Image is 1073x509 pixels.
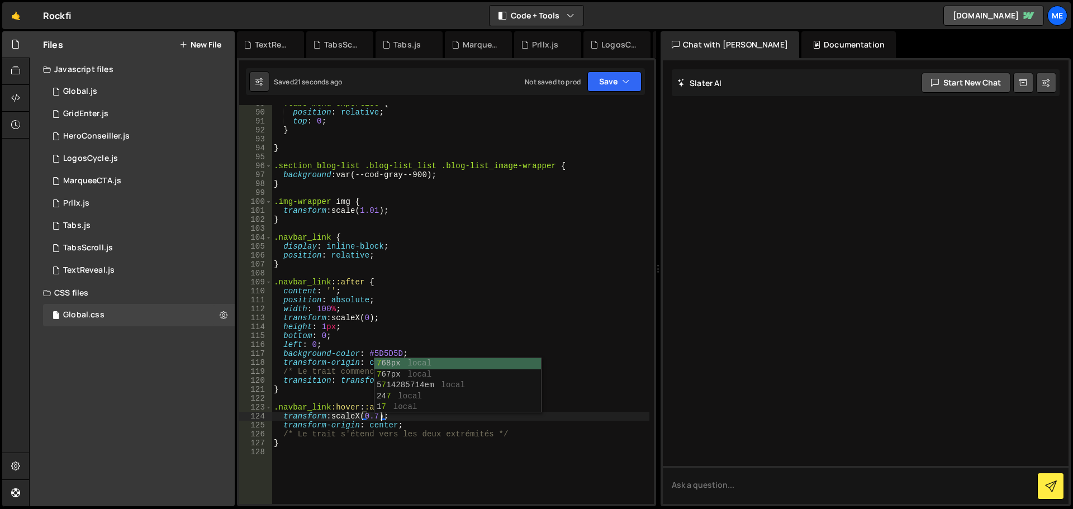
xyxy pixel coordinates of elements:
[239,153,272,161] div: 95
[239,403,272,412] div: 123
[63,243,113,253] div: TabsScroll.js
[43,237,235,259] div: 16962/46555.js
[922,73,1010,93] button: Start new chat
[239,331,272,340] div: 115
[43,125,235,148] div: 16962/46925.js
[943,6,1044,26] a: [DOMAIN_NAME]
[239,179,272,188] div: 98
[63,154,118,164] div: LogosCycle.js
[43,192,235,215] div: 16962/46508.js
[255,39,291,50] div: TextReveal.js
[239,251,272,260] div: 106
[239,448,272,456] div: 128
[661,31,799,58] div: Chat with [PERSON_NAME]
[532,39,558,50] div: Prllx.js
[239,126,272,135] div: 92
[239,296,272,305] div: 111
[239,224,272,233] div: 103
[43,9,71,22] div: Rockfi
[63,198,89,208] div: Prllx.js
[239,287,272,296] div: 110
[239,305,272,313] div: 112
[239,313,272,322] div: 113
[239,421,272,430] div: 125
[239,242,272,251] div: 105
[239,349,272,358] div: 117
[63,310,105,320] div: Global.css
[239,215,272,224] div: 102
[801,31,896,58] div: Documentation
[239,412,272,421] div: 124
[601,39,637,50] div: LogosCycle.js
[30,58,235,80] div: Javascript files
[43,103,235,125] div: 16962/46514.js
[43,304,235,326] div: 16962/46509.css
[239,394,272,403] div: 122
[294,77,342,87] div: 21 seconds ago
[239,197,272,206] div: 100
[677,78,722,88] h2: Slater AI
[239,170,272,179] div: 97
[239,206,272,215] div: 101
[239,135,272,144] div: 93
[239,108,272,117] div: 90
[239,385,272,394] div: 121
[2,2,30,29] a: 🤙
[239,233,272,242] div: 104
[43,259,235,282] div: 16962/46510.js
[463,39,498,50] div: MarqueeCTA.js
[43,215,235,237] div: 16962/46975.js
[179,40,221,49] button: New File
[63,131,130,141] div: HeroConseiller.js
[239,278,272,287] div: 109
[239,322,272,331] div: 114
[43,148,235,170] div: 16962/46932.js
[274,77,342,87] div: Saved
[239,269,272,278] div: 108
[1047,6,1067,26] a: Me
[239,367,272,376] div: 119
[63,109,108,119] div: GridEnter.js
[587,72,642,92] button: Save
[63,87,97,97] div: Global.js
[239,161,272,170] div: 96
[43,170,235,192] div: 16962/46526.js
[239,144,272,153] div: 94
[239,117,272,126] div: 91
[490,6,583,26] button: Code + Tools
[43,39,63,51] h2: Files
[239,358,272,367] div: 118
[43,80,235,103] div: 16962/46506.js
[239,430,272,439] div: 126
[239,340,272,349] div: 116
[63,265,115,275] div: TextReveal.js
[239,439,272,448] div: 127
[63,176,121,186] div: MarqueeCTA.js
[63,221,91,231] div: Tabs.js
[239,376,272,385] div: 120
[30,282,235,304] div: CSS files
[393,39,421,50] div: Tabs.js
[525,77,581,87] div: Not saved to prod
[239,188,272,197] div: 99
[324,39,360,50] div: TabsScroll.js
[239,260,272,269] div: 107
